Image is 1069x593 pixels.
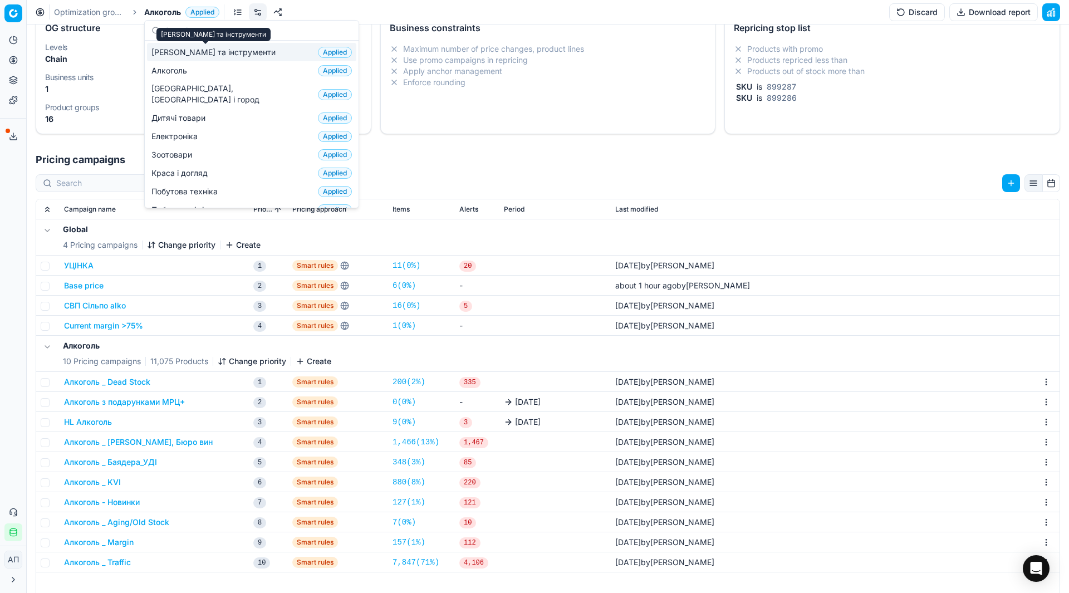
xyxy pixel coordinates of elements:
span: Applied [185,7,219,18]
span: Smart rules [292,477,338,488]
button: HL Алкоголь [64,416,112,428]
span: [DATE] [615,537,641,547]
span: Smart rules [292,497,338,508]
a: 1,466(13%) [393,437,439,448]
span: about 1 hour ago [615,281,676,290]
span: Last modified [615,205,658,214]
button: АП [4,551,22,569]
div: by [PERSON_NAME] [615,320,714,331]
span: [DATE] [515,416,541,428]
span: Smart rules [292,416,338,428]
span: [DATE] [615,321,641,330]
span: 335 [459,377,480,388]
span: Items [393,205,410,214]
button: Current margin >75% [64,320,143,331]
span: [DATE] [615,397,641,406]
div: by [PERSON_NAME] [615,497,714,508]
button: Change priority [147,239,215,251]
td: - [455,276,499,296]
li: Use promo campaigns in repricing [390,55,707,66]
span: Smart rules [292,260,338,271]
div: by [PERSON_NAME] [615,477,714,488]
span: АлкогольApplied [144,7,219,18]
span: Smart rules [292,537,338,548]
div: by [PERSON_NAME] [615,416,714,428]
span: 220 [459,477,480,488]
span: АП [5,551,22,568]
div: by [PERSON_NAME] [615,396,714,408]
span: 2 [253,397,266,408]
h1: Pricing campaigns [27,152,1069,168]
button: Create [225,239,261,251]
span: [DATE] [615,477,641,487]
button: Алкоголь _ Dead Stock [64,376,150,388]
dt: Business units [45,73,189,81]
span: Алкоголь [151,65,192,76]
span: Дитячі товари [151,112,210,124]
a: 7,847(71%) [393,557,439,568]
button: Алкоголь _ Traffic [64,557,131,568]
button: СВП Сільпо alko [64,300,126,311]
a: 200(2%) [393,376,425,388]
span: SKU [734,93,754,102]
span: 4 Pricing campaigns [63,239,138,251]
li: Products with promo [734,43,1051,55]
span: [DATE] [615,377,641,386]
span: Smart rules [292,300,338,311]
span: 121 [459,497,480,508]
strong: 1 [45,84,48,94]
a: 0(0%) [393,396,416,408]
span: 11,075 Products [150,356,208,367]
span: 7 [253,497,266,508]
div: by [PERSON_NAME] [615,517,714,528]
span: Зоотовари [151,149,197,160]
span: [DATE] [615,261,641,270]
a: 127(1%) [393,497,425,508]
h5: Global [63,224,261,235]
span: 10 [459,517,476,528]
li: Products out of stock more than [734,66,1051,77]
a: 1(0%) [393,320,416,331]
span: Smart rules [292,396,338,408]
button: Алкоголь _ KVI [64,477,121,488]
li: Products repriced less than [734,55,1051,66]
span: 3 [253,417,266,428]
span: [DATE] [615,497,641,507]
span: Period [504,205,524,214]
span: Applied [318,89,352,100]
span: 112 [459,537,480,548]
span: 1 [253,377,266,388]
td: - [455,316,499,336]
span: Smart rules [292,376,338,388]
h5: Алкоголь [63,340,331,351]
span: 4 [253,437,266,448]
span: 85 [459,457,476,468]
span: 4,106 [459,557,488,569]
span: [PERSON_NAME] та інструменти [151,47,280,58]
input: Search [56,178,178,189]
div: by [PERSON_NAME] [615,537,714,548]
span: 6 [253,477,266,488]
span: Smart rules [292,557,338,568]
span: Alerts [459,205,478,214]
span: Електроніка [151,131,202,142]
span: Краса і догляд [151,168,212,179]
a: Optimization groups [54,7,125,18]
span: [DATE] [615,557,641,567]
span: [DATE] [615,457,641,467]
span: Smart rules [292,517,338,528]
span: [DATE] [615,437,641,447]
button: УЦІНКА [64,260,94,271]
button: Change priority [218,356,286,367]
span: Побутова техніка [151,186,222,197]
div: by [PERSON_NAME] [615,280,750,291]
span: Applied [318,47,352,58]
li: Maximum number of price changes, product lines [390,43,707,55]
span: Smart rules [292,437,338,448]
td: - [455,392,499,412]
div: by [PERSON_NAME] [615,457,714,468]
span: is [754,82,764,91]
span: Smart rules [292,320,338,331]
a: 11(0%) [393,260,420,271]
button: Download report [949,3,1038,21]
